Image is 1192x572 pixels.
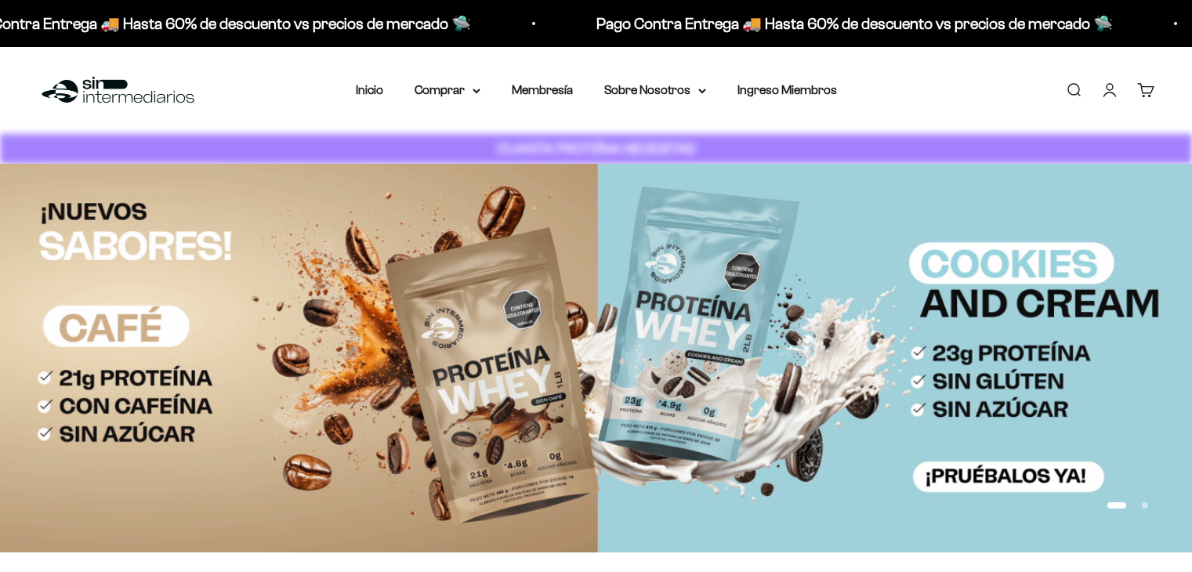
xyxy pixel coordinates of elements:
[512,83,573,96] a: Membresía
[415,80,480,100] summary: Comprar
[497,140,695,157] strong: CUANTA PROTEÍNA NECESITAS
[356,83,383,96] a: Inicio
[737,83,837,96] a: Ingreso Miembros
[604,80,706,100] summary: Sobre Nosotros
[571,11,1088,36] p: Pago Contra Entrega 🚚 Hasta 60% de descuento vs precios de mercado 🛸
